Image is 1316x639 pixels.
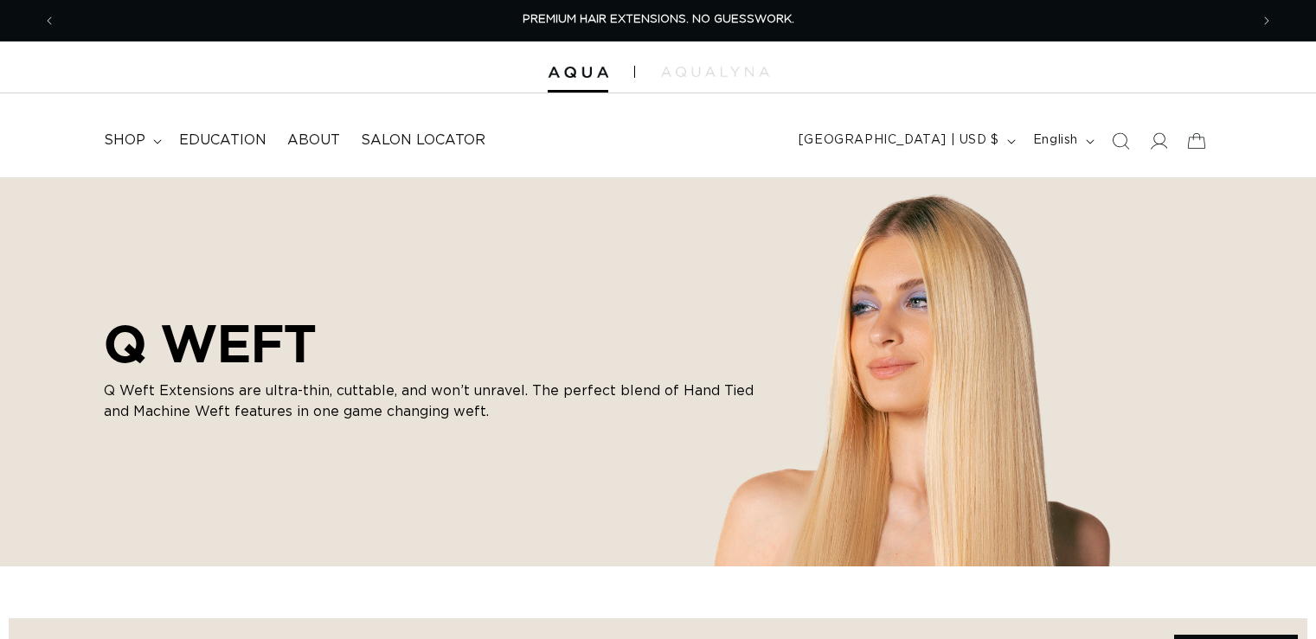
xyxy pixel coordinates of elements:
[277,121,350,160] a: About
[169,121,277,160] a: Education
[799,131,999,150] span: [GEOGRAPHIC_DATA] | USD $
[1248,4,1286,37] button: Next announcement
[361,131,485,150] span: Salon Locator
[30,4,68,37] button: Previous announcement
[104,131,145,150] span: shop
[104,380,761,422] p: Q Weft Extensions are ultra-thin, cuttable, and won’t unravel. The perfect blend of Hand Tied and...
[350,121,496,160] a: Salon Locator
[179,131,266,150] span: Education
[93,121,169,160] summary: shop
[1101,122,1139,160] summary: Search
[1033,131,1078,150] span: English
[287,131,340,150] span: About
[1023,125,1101,157] button: English
[104,313,761,374] h2: Q WEFT
[523,14,794,25] span: PREMIUM HAIR EXTENSIONS. NO GUESSWORK.
[548,67,608,79] img: Aqua Hair Extensions
[788,125,1023,157] button: [GEOGRAPHIC_DATA] | USD $
[661,67,769,77] img: aqualyna.com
